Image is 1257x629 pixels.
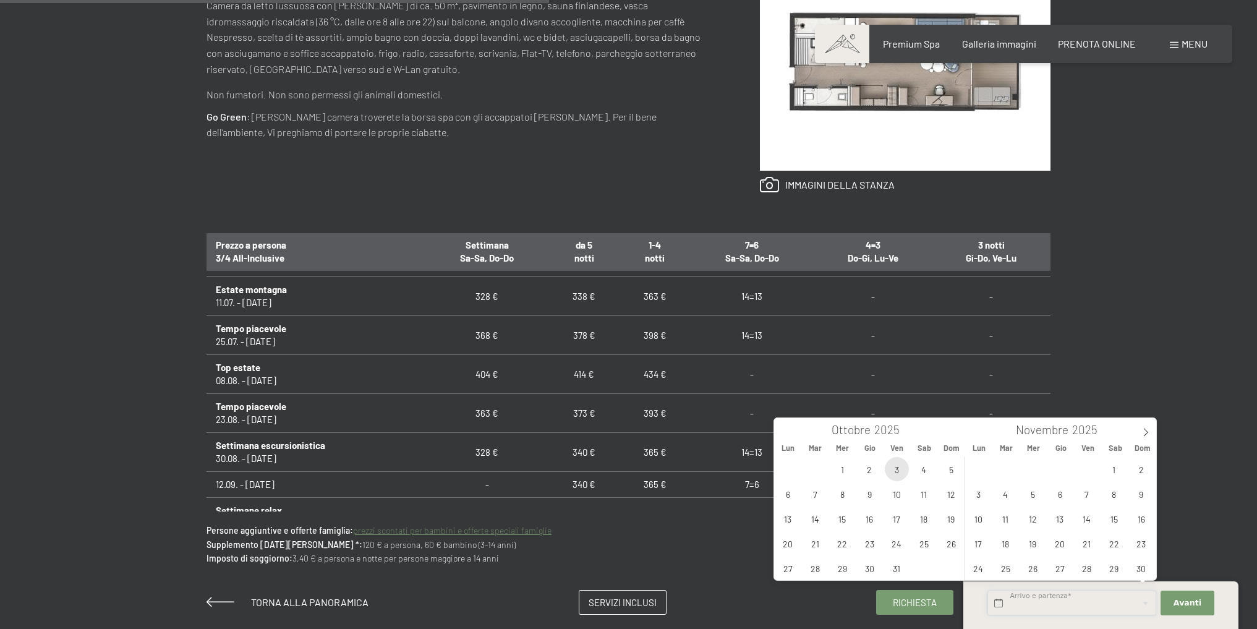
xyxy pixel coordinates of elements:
[549,498,620,537] td: 320 €
[216,505,282,516] b: Settimane relax
[1129,444,1156,452] span: Dom
[1047,444,1075,452] span: Gio
[690,394,814,433] td: -
[207,553,292,563] strong: Imposto di soggiorno:
[776,507,800,531] span: Ottobre 13, 2025
[1048,531,1072,555] span: Novembre 20, 2025
[966,531,991,555] span: Novembre 17, 2025
[207,394,425,433] td: 23.08. - [DATE]
[549,232,620,271] th: da 5
[965,444,992,452] span: Lun
[1129,507,1153,531] span: Novembre 16, 2025
[885,482,909,506] span: Ottobre 10, 2025
[1075,556,1099,580] span: Novembre 28, 2025
[939,507,963,531] span: Ottobre 19, 2025
[207,596,369,608] a: Torna alla panoramica
[207,355,425,394] td: 08.08. - [DATE]
[589,596,657,609] span: Servizi inclusi
[858,482,882,506] span: Ottobre 9, 2025
[690,355,814,394] td: -
[994,507,1018,531] span: Novembre 11, 2025
[814,232,932,271] th: 4=3
[776,531,800,555] span: Ottobre 20, 2025
[1102,531,1126,555] span: Novembre 22, 2025
[620,277,690,316] td: 363 €
[690,472,814,498] td: 7=6
[939,457,963,481] span: Ottobre 5, 2025
[1129,457,1153,481] span: Novembre 2, 2025
[803,482,827,506] span: Ottobre 7, 2025
[871,422,911,437] input: Year
[774,444,801,452] span: Lun
[883,38,940,49] a: Premium Spa
[966,507,991,531] span: Novembre 10, 2025
[549,316,620,355] td: 378 €
[690,498,814,537] td: 7=6
[620,472,690,498] td: 365 €
[1129,482,1153,506] span: Novembre 9, 2025
[690,277,814,316] td: 14=13
[1102,482,1126,506] span: Novembre 8, 2025
[856,444,884,452] span: Gio
[912,531,936,555] span: Ottobre 25, 2025
[932,316,1050,355] td: -
[962,38,1036,49] a: Galleria immagini
[620,498,690,537] td: 345 €
[620,394,690,433] td: 393 €
[912,482,936,506] span: Ottobre 11, 2025
[216,401,286,412] b: Tempo piacevole
[1058,38,1136,49] a: PRENOTA ONLINE
[690,433,814,472] td: 14=13
[1021,556,1045,580] span: Novembre 26, 2025
[425,277,549,316] td: 328 €
[207,109,710,140] p: : [PERSON_NAME] camera troverete la borsa spa con gli accappatoi [PERSON_NAME]. Per il bene dell’...
[966,482,991,506] span: Novembre 3, 2025
[549,277,620,316] td: 338 €
[549,355,620,394] td: 414 €
[1021,531,1045,555] span: Novembre 19, 2025
[932,232,1050,271] th: 3 notti
[620,232,690,271] th: 1-4
[353,525,552,536] a: prezzi scontati per bambini e offerte speciali famiglie
[207,433,425,472] td: 30.08. - [DATE]
[690,232,814,271] th: 7=6
[207,472,425,498] td: 12.09. - [DATE]
[885,556,909,580] span: Ottobre 31, 2025
[832,424,871,436] span: Ottobre
[620,433,690,472] td: 365 €
[885,531,909,555] span: Ottobre 24, 2025
[814,316,932,355] td: -
[814,277,932,316] td: -
[858,457,882,481] span: Ottobre 2, 2025
[620,316,690,355] td: 398 €
[425,394,549,433] td: 363 €
[1129,556,1153,580] span: Novembre 30, 2025
[830,556,854,580] span: Ottobre 29, 2025
[216,284,287,295] b: Estate montagna
[574,252,594,263] span: notti
[932,277,1050,316] td: -
[848,252,898,263] span: Do-Gi, Lu-Ve
[1048,507,1072,531] span: Novembre 13, 2025
[939,531,963,555] span: Ottobre 26, 2025
[1182,38,1208,49] span: Menu
[645,252,665,263] span: notti
[216,239,286,250] span: Prezzo a persona
[549,394,620,433] td: 373 €
[776,556,800,580] span: Ottobre 27, 2025
[858,531,882,555] span: Ottobre 23, 2025
[1102,444,1129,452] span: Sab
[1129,531,1153,555] span: Novembre 23, 2025
[858,556,882,580] span: Ottobre 30, 2025
[776,482,800,506] span: Ottobre 6, 2025
[1075,482,1099,506] span: Novembre 7, 2025
[425,498,549,537] td: -
[994,482,1018,506] span: Novembre 4, 2025
[207,539,362,550] strong: Supplemento [DATE][PERSON_NAME] *:
[939,482,963,506] span: Ottobre 12, 2025
[1021,507,1045,531] span: Novembre 12, 2025
[1161,591,1214,616] button: Avanti
[207,524,1050,565] p: 120 € a persona, 60 € bambino (3-14 anni) 3,40 € a persona e notte per persone maggiore a 14 anni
